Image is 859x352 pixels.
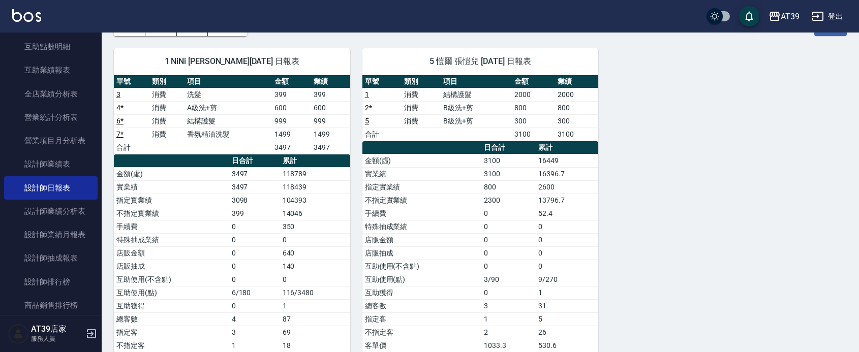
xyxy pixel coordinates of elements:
[481,273,536,286] td: 3/90
[272,88,311,101] td: 399
[4,246,98,270] a: 設計師抽成報表
[536,326,598,339] td: 26
[229,167,280,180] td: 3497
[536,207,598,220] td: 52.4
[481,180,536,194] td: 800
[8,324,28,344] img: Person
[481,326,536,339] td: 2
[365,117,369,125] a: 5
[555,127,598,141] td: 3100
[229,286,280,299] td: 6/180
[362,260,482,273] td: 互助使用(不含點)
[362,286,482,299] td: 互助獲得
[229,220,280,233] td: 0
[114,326,229,339] td: 指定客
[764,6,804,27] button: AT39
[272,141,311,154] td: 3497
[229,273,280,286] td: 0
[126,56,338,67] span: 1 NiNi [PERSON_NAME][DATE] 日報表
[536,312,598,326] td: 5
[362,194,482,207] td: 不指定實業績
[149,75,185,88] th: 類別
[185,75,272,88] th: 項目
[311,127,350,141] td: 1499
[536,233,598,246] td: 0
[114,299,229,312] td: 互助獲得
[536,141,598,154] th: 累計
[280,246,350,260] td: 640
[272,114,311,127] td: 999
[149,127,185,141] td: 消費
[481,207,536,220] td: 0
[4,35,98,58] a: 互助點數明細
[229,207,280,220] td: 399
[512,75,555,88] th: 金額
[4,223,98,246] a: 設計師業績月報表
[280,180,350,194] td: 118439
[362,220,482,233] td: 特殊抽成業績
[481,299,536,312] td: 3
[536,339,598,352] td: 530.6
[441,75,512,88] th: 項目
[362,75,402,88] th: 單號
[362,326,482,339] td: 不指定客
[365,90,369,99] a: 1
[311,88,350,101] td: 399
[4,294,98,317] a: 商品銷售排行榜
[536,286,598,299] td: 1
[512,88,555,101] td: 2000
[229,326,280,339] td: 3
[481,246,536,260] td: 0
[114,339,229,352] td: 不指定客
[481,220,536,233] td: 0
[781,10,800,23] div: AT39
[229,260,280,273] td: 0
[114,207,229,220] td: 不指定實業績
[536,260,598,273] td: 0
[280,194,350,207] td: 104393
[229,180,280,194] td: 3497
[402,75,441,88] th: 類別
[280,207,350,220] td: 14046
[512,127,555,141] td: 3100
[4,200,98,223] a: 設計師業績分析表
[280,233,350,246] td: 0
[362,75,599,141] table: a dense table
[272,101,311,114] td: 600
[402,101,441,114] td: 消費
[402,88,441,101] td: 消費
[362,273,482,286] td: 互助使用(點)
[311,101,350,114] td: 600
[536,273,598,286] td: 9/270
[280,154,350,168] th: 累計
[114,75,350,154] table: a dense table
[481,141,536,154] th: 日合計
[481,339,536,352] td: 1033.3
[12,9,41,22] img: Logo
[229,339,280,352] td: 1
[441,88,512,101] td: 結構護髮
[362,246,482,260] td: 店販抽成
[555,88,598,101] td: 2000
[185,88,272,101] td: 洗髮
[362,299,482,312] td: 總客數
[149,101,185,114] td: 消費
[362,207,482,220] td: 手續費
[229,154,280,168] th: 日合計
[116,90,120,99] a: 3
[4,152,98,176] a: 設計師業績表
[481,260,536,273] td: 0
[481,312,536,326] td: 1
[280,167,350,180] td: 118789
[4,82,98,106] a: 全店業績分析表
[280,299,350,312] td: 1
[114,312,229,326] td: 總客數
[114,246,229,260] td: 店販金額
[4,176,98,200] a: 設計師日報表
[536,246,598,260] td: 0
[808,7,847,26] button: 登出
[31,324,83,334] h5: AT39店家
[280,326,350,339] td: 69
[555,114,598,127] td: 300
[402,114,441,127] td: 消費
